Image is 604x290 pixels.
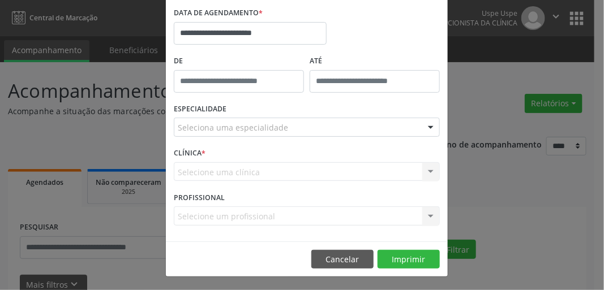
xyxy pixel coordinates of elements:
label: PROFISSIONAL [174,189,225,206]
label: ESPECIALIDADE [174,101,226,118]
button: Cancelar [311,250,374,269]
label: De [174,53,304,70]
label: CLÍNICA [174,145,205,162]
button: Imprimir [378,250,440,269]
span: Seleciona uma especialidade [178,122,288,133]
label: ATÉ [310,53,440,70]
label: DATA DE AGENDAMENTO [174,5,263,22]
